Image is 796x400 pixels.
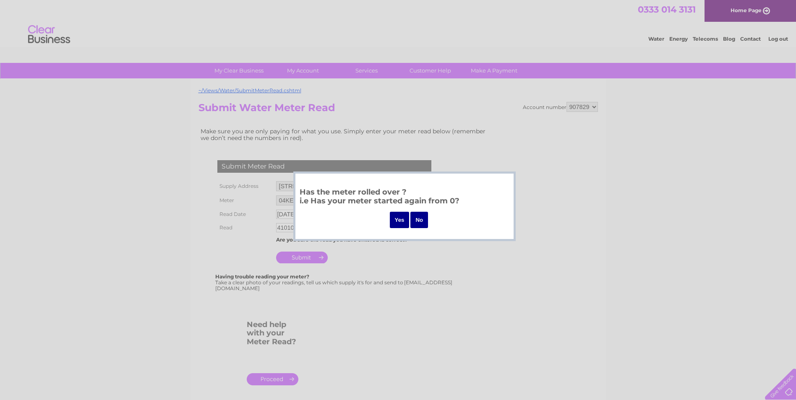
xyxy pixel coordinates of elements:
[638,4,696,15] a: 0333 014 3131
[768,36,788,42] a: Log out
[723,36,735,42] a: Blog
[669,36,688,42] a: Energy
[200,5,597,41] div: Clear Business is a trading name of Verastar Limited (registered in [GEOGRAPHIC_DATA] No. 3667643...
[740,36,761,42] a: Contact
[410,212,428,228] input: No
[693,36,718,42] a: Telecoms
[300,186,509,209] h3: Has the meter rolled over ? i.e Has your meter started again from 0?
[390,212,410,228] input: Yes
[28,22,70,47] img: logo.png
[648,36,664,42] a: Water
